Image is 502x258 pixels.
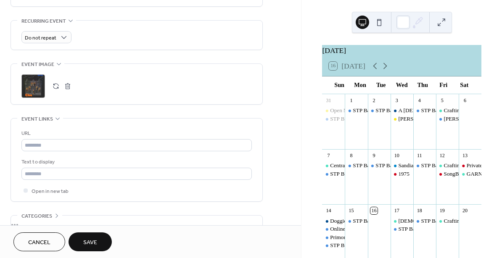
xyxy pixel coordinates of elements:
[393,152,400,159] div: 10
[330,242,420,249] div: STP Baby with the bath water rehearsals
[322,170,345,178] div: STP Baby with the bath water rehearsals
[391,162,413,169] div: Sandia Hearing Aid Center
[330,234,452,241] div: Primordial Sound Meditation with [PERSON_NAME]
[433,76,454,94] div: Fri
[391,107,413,114] div: A Church Board Meeting
[325,207,332,214] div: 14
[11,216,262,233] div: •••
[391,225,413,233] div: STP Baby with the bath water rehearsals
[345,162,367,169] div: STP Baby with the bath water rehearsals
[413,107,436,114] div: STP Baby with the bath water rehearsals
[436,115,459,123] div: Salida Moth Mixed ages auditions
[436,170,459,178] div: SongBird Rehearsal
[368,162,391,169] div: STP Baby with the bath water rehearsals
[350,76,371,94] div: Mon
[21,158,250,166] div: Text to display
[416,152,423,159] div: 11
[413,162,436,169] div: STP Baby with the bath water rehearsals
[459,162,481,169] div: Private rehearsal
[370,76,391,94] div: Tue
[32,187,69,196] span: Open in new tab
[21,74,45,98] div: ;
[370,152,378,159] div: 9
[461,152,468,159] div: 13
[398,225,488,233] div: STP Baby with the bath water rehearsals
[348,207,355,214] div: 15
[69,232,112,251] button: Save
[322,217,345,225] div: Doggie Market
[353,107,443,114] div: STP Baby with the bath water rehearsals
[398,107,499,114] div: A [DEMOGRAPHIC_DATA] Board Meeting
[21,212,52,221] span: Categories
[413,217,436,225] div: STP Baby with the bath water rehearsals
[436,217,459,225] div: Crafting Circle
[25,33,56,43] span: Do not repeat
[330,115,420,123] div: STP Baby with the bath water rehearsals
[444,107,477,114] div: Crafting Circle
[444,162,477,169] div: Crafting Circle
[436,162,459,169] div: Crafting Circle
[416,207,423,214] div: 18
[439,97,446,104] div: 5
[322,234,345,241] div: Primordial Sound Meditation with Priti Chanda Klco
[322,115,345,123] div: STP Baby with the bath water rehearsals
[345,217,367,225] div: STP Baby with the bath water rehearsals
[436,107,459,114] div: Crafting Circle
[444,170,489,178] div: SongBird Rehearsal
[345,107,367,114] div: STP Baby with the bath water rehearsals
[353,217,443,225] div: STP Baby with the bath water rehearsals
[330,170,420,178] div: STP Baby with the bath water rehearsals
[370,97,378,104] div: 2
[444,217,477,225] div: Crafting Circle
[83,238,97,247] span: Save
[416,97,423,104] div: 4
[461,207,468,214] div: 20
[322,225,345,233] div: Online Silent Auction for Campout for the cause ends
[348,152,355,159] div: 8
[329,76,350,94] div: Sun
[322,242,345,249] div: STP Baby with the bath water rehearsals
[325,152,332,159] div: 7
[330,225,449,233] div: Online Silent Auction for Campout for the cause ends
[391,217,413,225] div: Shamanic Healing Circle with Sarah Sol
[391,76,412,94] div: Wed
[398,162,458,169] div: Sandia Hearing Aid Center
[21,60,54,69] span: Event image
[391,115,413,123] div: Matt Flinner Trio opening guest Briony Hunn
[459,170,481,178] div: GARNA presents Colorado Environmental Film Fest
[439,152,446,159] div: 12
[330,107,352,114] div: Open Mic
[330,162,400,169] div: Central [US_STATE] Humanist
[322,45,481,56] div: [DATE]
[21,17,66,26] span: Recurring event
[391,170,413,178] div: 1975
[375,162,465,169] div: STP Baby with the bath water rehearsals
[393,97,400,104] div: 3
[28,238,50,247] span: Cancel
[439,207,446,214] div: 19
[322,107,345,114] div: Open Mic
[393,207,400,214] div: 17
[21,129,250,138] div: URL
[461,97,468,104] div: 6
[325,97,332,104] div: 31
[348,97,355,104] div: 1
[322,162,345,169] div: Central Colorado Humanist
[370,207,378,214] div: 16
[13,232,65,251] button: Cancel
[375,107,465,114] div: STP Baby with the bath water rehearsals
[21,115,53,124] span: Event links
[412,76,433,94] div: Thu
[368,107,391,114] div: STP Baby with the bath water rehearsals
[353,162,443,169] div: STP Baby with the bath water rehearsals
[330,217,364,225] div: Doggie Market
[454,76,475,94] div: Sat
[398,170,409,178] div: 1975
